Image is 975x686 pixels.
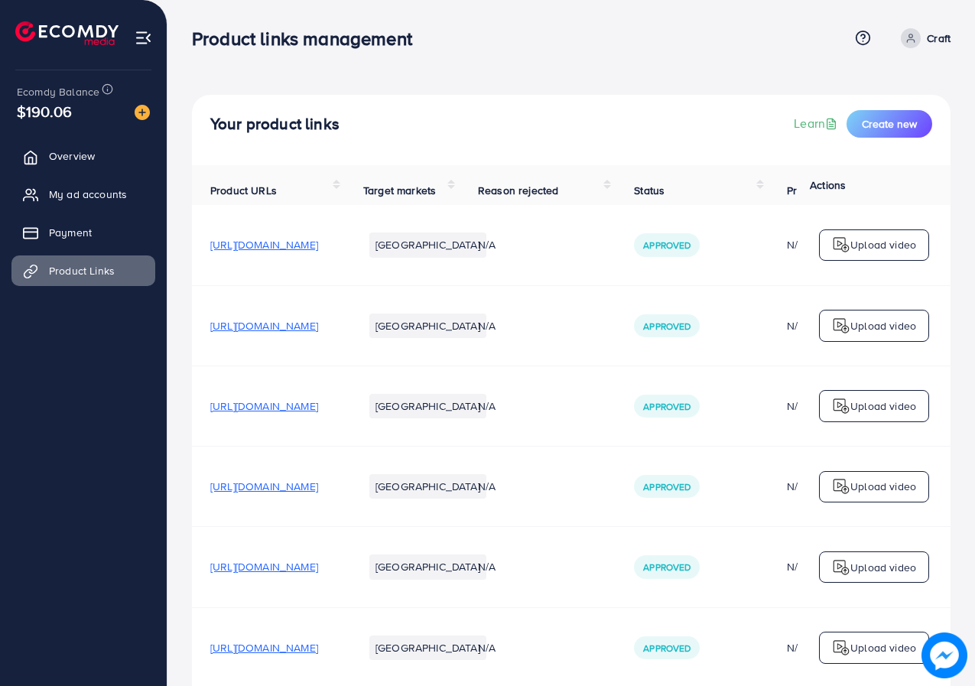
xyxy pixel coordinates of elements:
span: Ecomdy Balance [17,84,99,99]
p: Upload video [850,639,916,657]
span: [URL][DOMAIN_NAME] [210,398,318,414]
p: Craft [927,29,951,47]
li: [GEOGRAPHIC_DATA] [369,554,486,579]
span: Approved [643,642,691,655]
li: [GEOGRAPHIC_DATA] [369,636,486,660]
h3: Product links management [192,28,424,50]
span: Approved [643,320,691,333]
span: N/A [478,640,496,655]
span: [URL][DOMAIN_NAME] [210,559,318,574]
li: [GEOGRAPHIC_DATA] [369,474,486,499]
span: Reason rejected [478,183,558,198]
p: Upload video [850,558,916,577]
li: [GEOGRAPHIC_DATA] [369,394,486,418]
span: N/A [478,559,496,574]
span: [URL][DOMAIN_NAME] [210,479,318,494]
div: N/A [787,640,895,655]
h4: Your product links [210,115,340,134]
div: N/A [787,559,895,574]
span: N/A [478,479,496,494]
div: N/A [787,237,895,252]
img: menu [135,29,152,47]
span: Approved [643,239,691,252]
span: Approved [643,561,691,574]
a: Learn [794,115,840,132]
span: [URL][DOMAIN_NAME] [210,318,318,333]
p: Upload video [850,236,916,254]
span: [URL][DOMAIN_NAME] [210,640,318,655]
span: Payment [49,225,92,240]
span: Create new [862,116,917,132]
span: N/A [478,237,496,252]
span: Approved [643,480,691,493]
span: Overview [49,148,95,164]
a: Payment [11,217,155,248]
span: N/A [478,318,496,333]
span: My ad accounts [49,187,127,202]
span: [URL][DOMAIN_NAME] [210,237,318,252]
img: image [135,105,150,120]
a: Overview [11,141,155,171]
div: N/A [787,479,895,494]
img: logo [832,236,850,254]
p: Upload video [850,317,916,335]
span: Product Links [49,263,115,278]
span: Approved [643,400,691,413]
img: image [921,632,967,678]
p: Upload video [850,397,916,415]
span: Product video [787,183,854,198]
button: Create new [847,110,932,138]
span: Target markets [363,183,436,198]
a: Craft [895,28,951,48]
span: Status [634,183,665,198]
img: logo [832,397,850,415]
span: N/A [478,398,496,414]
p: Upload video [850,477,916,496]
span: Actions [810,177,846,193]
div: N/A [787,318,895,333]
a: My ad accounts [11,179,155,210]
span: Product URLs [210,183,277,198]
img: logo [832,558,850,577]
img: logo [832,477,850,496]
a: Product Links [11,255,155,286]
img: logo [832,639,850,657]
li: [GEOGRAPHIC_DATA] [369,232,486,257]
span: $190.06 [17,100,72,122]
div: N/A [787,398,895,414]
img: logo [15,21,119,45]
li: [GEOGRAPHIC_DATA] [369,314,486,338]
img: logo [832,317,850,335]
